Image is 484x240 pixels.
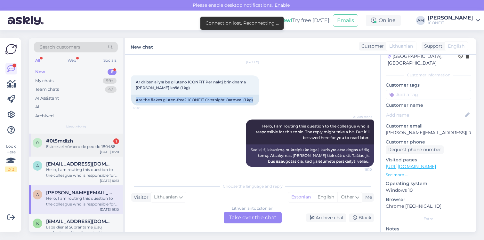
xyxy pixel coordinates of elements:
span: #0t5mdlzh [46,138,73,144]
div: Este es el número de pedido 180488 [46,144,119,150]
p: Windows 10 [386,187,471,194]
div: Take over the chat [224,212,282,223]
div: [DATE] [131,59,374,65]
p: Visited pages [386,157,471,163]
span: a [36,163,39,168]
div: 1 [113,138,119,144]
div: All [35,104,41,110]
div: 2 / 3 [5,166,17,172]
span: k [36,221,39,226]
div: English [314,192,337,202]
p: [PERSON_NAME][EMAIL_ADDRESS][DOMAIN_NAME] [386,129,471,136]
p: Customer name [386,102,471,109]
div: Are the flakes gluten-free? ICONFIT Overnight Oatmeal (1 kg) [131,95,259,105]
span: 16:10 [348,167,372,172]
span: English [448,43,464,50]
span: Enable [273,2,292,8]
div: Me [363,194,372,201]
span: 16:10 [133,106,157,111]
div: Request phone number [386,145,444,154]
span: karimmaxim2@gmail.com [46,219,113,224]
label: New chat [131,42,153,50]
div: Team chats [35,86,59,93]
div: Customer information [386,72,471,78]
a: [PERSON_NAME]ICONFIT [428,15,480,26]
div: All [34,56,41,65]
div: AM [416,16,425,25]
span: Lithuanian [389,43,413,50]
div: New [35,69,45,75]
span: Search customers [40,44,80,50]
div: Extra [386,216,471,222]
div: Try free [DATE]: [278,17,330,24]
div: 6 [108,69,117,75]
div: Estonian [288,192,314,202]
span: a [36,192,39,197]
div: Visitor [131,194,149,201]
p: See more ... [386,172,471,178]
div: My chats [35,78,53,84]
p: Browser [386,196,471,203]
span: Other [341,194,354,200]
div: Support [422,43,442,50]
div: Customer [359,43,384,50]
div: Lithuanian to Estonian [232,205,273,211]
div: [DATE] 10:31 [100,178,119,183]
p: Customer tags [386,82,471,89]
a: [URL][DOMAIN_NAME] [386,164,436,169]
span: Hello, I am routing this question to the colleague who is responsible for this topic. The reply m... [256,124,370,140]
div: Sveiki, šį klausimą nukreipiu kolegai, kuris yra atsakingas už šią temą. Atsakymas [PERSON_NAME] ... [246,144,374,167]
p: Chrome [TECHNICAL_ID] [386,203,471,210]
div: Archived [35,113,54,119]
div: Archive chat [306,213,346,222]
img: Askly Logo [5,43,17,55]
div: Socials [102,56,118,65]
div: 99+ [103,78,117,84]
div: AI Assistant [35,95,59,102]
div: Laba diena! Suprantame jūsų nusivylimą dėl pasikartojančios situacijos su rudųjų ryžių baltymais.... [46,224,119,236]
div: 47 [105,86,117,93]
div: Connection lost. Reconnecting ... [206,20,279,27]
div: [DATE] 11:20 [100,150,119,154]
div: Choose the language and reply [131,183,374,189]
p: Customer email [386,123,471,129]
span: Ar dribsniai yra be gliuteno ICONFIT Per naktį brinkinama [PERSON_NAME] košė (1 kg) [136,80,247,90]
div: ICONFIT [428,20,473,26]
div: [PERSON_NAME] [428,15,473,20]
input: Add name [386,112,464,119]
div: Hello, I am routing this question to the colleague who is responsible for this topic. The reply m... [46,196,119,207]
span: New chats [66,124,86,130]
div: [GEOGRAPHIC_DATA], [GEOGRAPHIC_DATA] [388,53,458,66]
div: Web [66,56,77,65]
input: Add a tag [386,90,471,99]
p: Notes [386,226,471,232]
div: [DATE] 16:10 [100,207,119,212]
div: Look Here [5,143,17,172]
p: Customer phone [386,139,471,145]
div: Online [366,15,401,26]
button: Emails [333,14,358,27]
span: 0 [36,140,39,145]
p: Operating system [386,180,471,187]
span: annuraid@hotmail.com [46,161,113,167]
span: Lithuanian [154,194,178,201]
div: Hello, I am routing this question to the colleague who is responsible for this topic. The reply m... [46,167,119,178]
span: AI Assistant [348,114,372,119]
span: ausra.zdaneviciene@gmail.com [46,190,113,196]
div: Block [349,213,374,222]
